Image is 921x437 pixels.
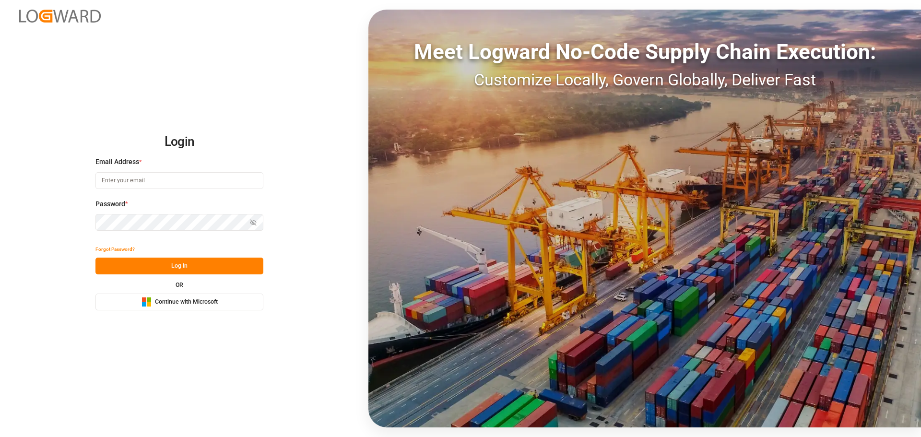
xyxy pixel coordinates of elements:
[95,199,125,209] span: Password
[95,294,263,310] button: Continue with Microsoft
[368,36,921,68] div: Meet Logward No-Code Supply Chain Execution:
[95,241,135,258] button: Forgot Password?
[95,172,263,189] input: Enter your email
[155,298,218,307] span: Continue with Microsoft
[95,127,263,157] h2: Login
[176,282,183,288] small: OR
[95,258,263,274] button: Log In
[95,157,139,167] span: Email Address
[368,68,921,92] div: Customize Locally, Govern Globally, Deliver Fast
[19,10,101,23] img: Logward_new_orange.png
